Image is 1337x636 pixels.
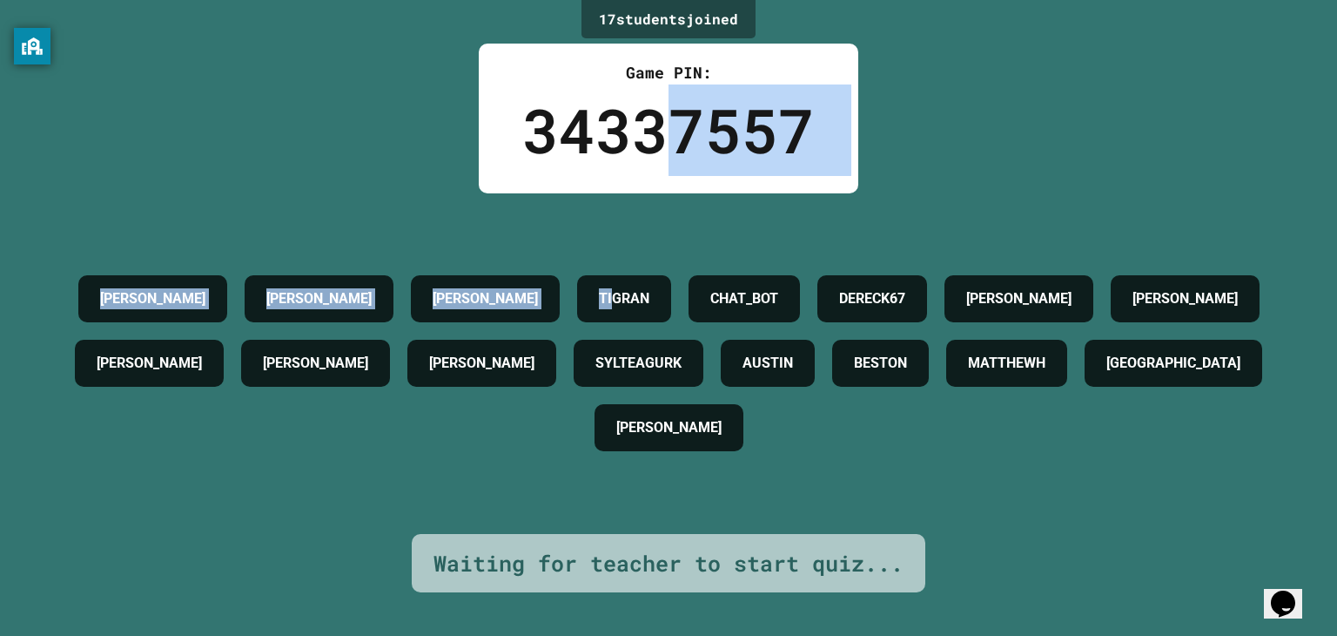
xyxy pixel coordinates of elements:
h4: [PERSON_NAME] [966,288,1072,309]
h4: [PERSON_NAME] [97,353,202,374]
iframe: chat widget [1264,566,1320,619]
h4: TIGRAN [599,288,649,309]
button: privacy banner [14,28,50,64]
h4: SYLTEAGURK [595,353,682,374]
h4: [PERSON_NAME] [266,288,372,309]
h4: MATTHEWH [968,353,1045,374]
div: Waiting for teacher to start quiz... [433,547,904,580]
h4: [PERSON_NAME] [100,288,205,309]
h4: [PERSON_NAME] [1132,288,1238,309]
div: Game PIN: [522,61,815,85]
h4: [PERSON_NAME] [616,417,722,438]
h4: [PERSON_NAME] [429,353,534,374]
h4: [PERSON_NAME] [433,288,538,309]
h4: [PERSON_NAME] [263,353,368,374]
h4: BESTON [854,353,907,374]
h4: CHAT_BOT [710,288,778,309]
h4: [GEOGRAPHIC_DATA] [1106,353,1240,374]
h4: AUSTIN [742,353,793,374]
div: 34337557 [522,85,815,176]
h4: DERECK67 [839,288,905,309]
